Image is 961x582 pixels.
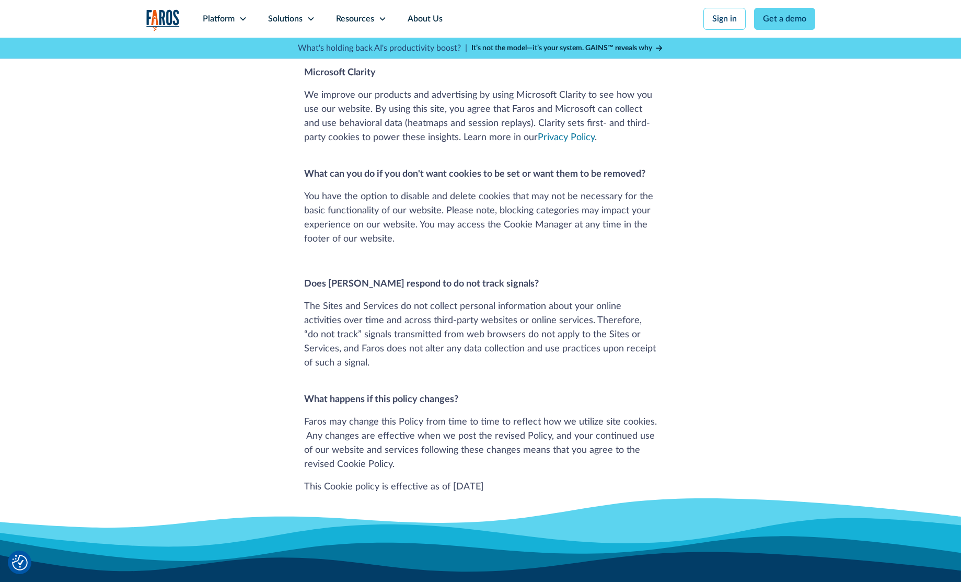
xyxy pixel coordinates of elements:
[304,153,657,181] p: ‍ ‍
[12,555,28,570] img: Revisit consent button
[304,300,657,370] p: The Sites and Services do not collect personal information about your online activities over time...
[538,133,595,142] a: Privacy Policy
[471,43,664,54] a: It’s not the model—it’s your system. GAINS™ reveals why
[336,13,374,25] div: Resources
[304,415,657,472] p: Faros may change this Policy from time to time to reflect how we utilize site cookies. Any change...
[304,68,376,77] strong: Microsoft Clarity
[304,255,657,269] p: ‍
[471,44,652,52] strong: It’s not the model—it’s your system. GAINS™ reveals why
[268,13,303,25] div: Solutions
[298,42,467,54] p: What's holding back AI's productivity boost? |
[304,169,645,179] strong: What can you do if you don't want cookies to be set or want them to be removed?
[304,279,539,289] strong: Does [PERSON_NAME] respond to do not track signals?
[146,9,180,31] img: Logo of the analytics and reporting company Faros.
[304,88,657,145] p: We improve our products and advertising by using Microsoft Clarity to see how you use our website...
[203,13,235,25] div: Platform
[304,480,657,494] p: This Cookie policy is effective as of [DATE]
[146,9,180,31] a: home
[304,395,458,404] strong: What happens if this policy changes?
[703,8,746,30] a: Sign in
[304,190,657,246] p: You have the option to disable and delete cookies that may not be necessary for the basic functio...
[754,8,815,30] a: Get a demo
[12,555,28,570] button: Cookie Settings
